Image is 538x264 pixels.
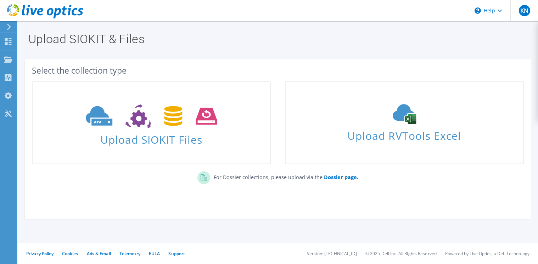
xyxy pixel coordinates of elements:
a: Upload RVTools Excel [285,81,524,164]
a: Dossier page. [323,174,358,180]
a: Support [168,251,185,257]
a: Privacy Policy [26,251,54,257]
b: Dossier page. [324,174,358,180]
span: KN [519,5,530,16]
a: EULA [149,251,160,257]
h1: Upload SIOKIT & Files [28,33,524,45]
span: Upload RVTools Excel [286,126,523,142]
a: Telemetry [119,251,140,257]
div: Select the collection type [32,67,524,74]
span: Upload SIOKIT Files [33,130,270,145]
a: Upload SIOKIT Files [32,81,271,164]
a: Ads & Email [87,251,111,257]
svg: \n [475,7,481,14]
li: Version: [TECHNICAL_ID] [307,251,357,257]
li: Powered by Live Optics, a Dell Technology [445,251,529,257]
li: © 2025 Dell Inc. All Rights Reserved [365,251,437,257]
p: For Dossier collections, please upload via the [210,171,358,181]
a: Cookies [62,251,78,257]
